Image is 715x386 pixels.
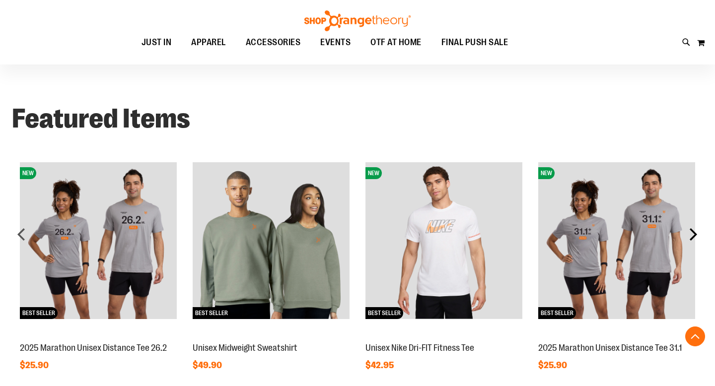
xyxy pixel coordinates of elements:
[12,224,32,244] div: prev
[236,31,311,54] a: ACCESSORIES
[365,307,403,319] span: BEST SELLER
[142,31,172,54] span: JUST IN
[538,343,682,353] a: 2025 Marathon Unisex Distance Tee 31.1
[365,162,522,319] img: Unisex Nike Dri-FIT Fitness Tee
[181,31,236,54] a: APPAREL
[538,307,576,319] span: BEST SELLER
[441,31,508,54] span: FINAL PUSH SALE
[538,360,569,370] span: $25.90
[246,31,301,54] span: ACCESSORIES
[685,326,705,346] button: Back To Top
[365,167,382,179] span: NEW
[538,332,695,340] a: 2025 Marathon Unisex Distance Tee 31.1NEWBEST SELLER
[193,307,230,319] span: BEST SELLER
[20,343,167,353] a: 2025 Marathon Unisex Distance Tee 26.2
[310,31,360,54] a: EVENTS
[132,31,182,54] a: JUST IN
[191,31,226,54] span: APPAREL
[538,167,555,179] span: NEW
[20,360,50,370] span: $25.90
[20,162,177,319] img: 2025 Marathon Unisex Distance Tee 26.2
[193,343,297,353] a: Unisex Midweight Sweatshirt
[193,332,350,340] a: Unisex Midweight SweatshirtBEST SELLER
[20,332,177,340] a: 2025 Marathon Unisex Distance Tee 26.2NEWBEST SELLER
[20,167,36,179] span: NEW
[320,31,351,54] span: EVENTS
[538,162,695,319] img: 2025 Marathon Unisex Distance Tee 31.1
[12,103,190,134] strong: Featured Items
[431,31,518,54] a: FINAL PUSH SALE
[303,10,412,31] img: Shop Orangetheory
[193,162,350,319] img: Unisex Midweight Sweatshirt
[20,307,58,319] span: BEST SELLER
[683,224,703,244] div: next
[365,343,474,353] a: Unisex Nike Dri-FIT Fitness Tee
[360,31,431,54] a: OTF AT HOME
[370,31,422,54] span: OTF AT HOME
[365,360,395,370] span: $42.95
[365,332,522,340] a: Unisex Nike Dri-FIT Fitness TeeNEWBEST SELLER
[193,360,223,370] span: $49.90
